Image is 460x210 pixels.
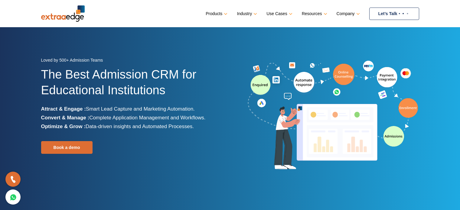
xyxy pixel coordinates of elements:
[237,9,256,18] a: Industry
[41,56,226,66] div: Loved by 500+ Admission Teams
[41,124,86,129] b: Optimize & Grow :
[89,115,205,121] span: Complete Application Management and Workflows.
[86,124,194,129] span: Data-driven insights and Automated Processes.
[302,9,326,18] a: Resources
[41,66,226,105] h1: The Best Admission CRM for Educational Institutions
[266,9,291,18] a: Use Cases
[206,9,226,18] a: Products
[337,9,359,18] a: Company
[86,106,195,112] span: Smart Lead Capture and Marketing Automation.
[41,115,90,121] b: Convert & Manage :
[247,59,419,172] img: admission-software-home-page-header
[41,106,86,112] b: Attract & Engage :
[369,8,419,20] a: Let’s Talk
[41,141,93,154] a: Book a demo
